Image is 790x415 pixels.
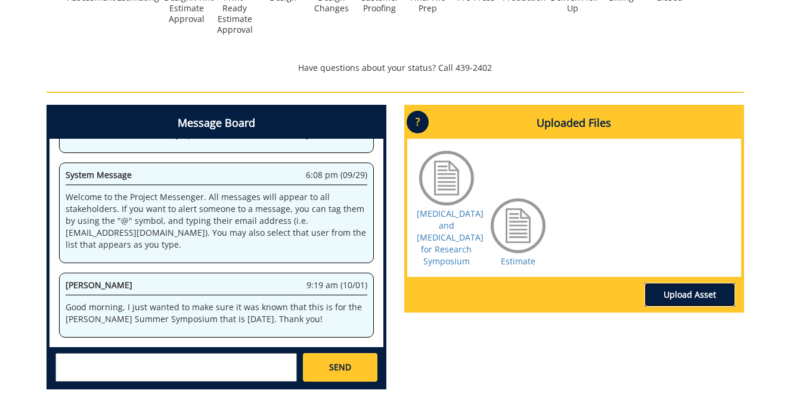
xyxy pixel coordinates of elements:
[645,283,735,307] a: Upload Asset
[47,62,744,74] p: Have questions about your status? Call 439-2402
[66,169,132,180] span: System Message
[66,279,132,291] span: [PERSON_NAME]
[407,111,429,133] p: ?
[66,191,367,251] p: Welcome to the Project Messenger. All messages will appear to all stakeholders. If you want to al...
[501,255,535,267] a: Estimate
[407,108,741,139] h4: Uploaded Files
[329,361,351,373] span: SEND
[49,108,383,139] h4: Message Board
[306,279,367,291] span: 9:19 am (10/01)
[55,353,297,382] textarea: messageToSend
[417,208,484,267] a: [MEDICAL_DATA] and [MEDICAL_DATA] for Research Symposium
[306,169,367,181] span: 6:08 pm (09/29)
[303,353,377,382] a: SEND
[66,301,367,325] p: Good morning, I just wanted to make sure it was known that this is for the [PERSON_NAME] Summer S...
